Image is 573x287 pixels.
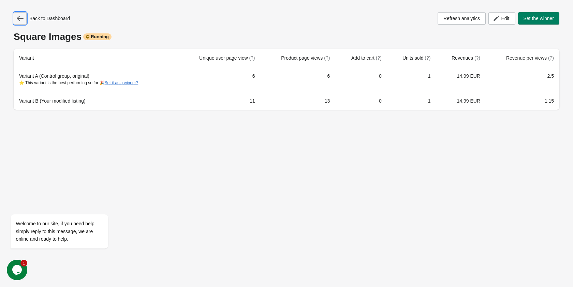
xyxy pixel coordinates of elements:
button: Edit [488,12,515,25]
span: Add to cart [351,55,382,61]
span: Product page views [281,55,330,61]
td: 14.99 EUR [436,92,486,110]
td: 6 [177,67,260,92]
td: 13 [261,92,336,110]
span: (?) [474,55,480,61]
div: Variant A (Control group, original) [19,73,171,86]
span: Refresh analytics [443,16,480,21]
span: (?) [425,55,430,61]
span: (?) [324,55,330,61]
span: (?) [376,55,382,61]
span: Revenue per views [506,55,554,61]
td: 1.15 [486,92,559,110]
div: Running [83,33,112,40]
button: Refresh analytics [438,12,486,25]
iframe: chat widget [7,260,29,280]
span: (?) [249,55,255,61]
td: 0 [335,92,387,110]
td: 11 [177,92,260,110]
span: Edit [501,16,509,21]
td: 6 [261,67,336,92]
td: 14.99 EUR [436,67,486,92]
th: Variant [14,49,177,67]
span: Units sold [402,55,430,61]
div: Back to Dashboard [14,12,70,25]
span: Revenues [452,55,480,61]
div: Variant B (Your modified listing) [19,97,171,104]
td: 1 [387,92,436,110]
button: Set the winner [518,12,560,25]
button: Set it as a winner? [105,80,138,85]
iframe: chat widget [7,153,130,256]
td: 1 [387,67,436,92]
span: (?) [548,55,554,61]
span: Unique user page view [199,55,255,61]
span: Set the winner [524,16,554,21]
div: ⭐ This variant is the best performing so far 🎉 [19,79,171,86]
td: 0 [335,67,387,92]
td: 2.5 [486,67,559,92]
div: Square Images [14,31,559,42]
